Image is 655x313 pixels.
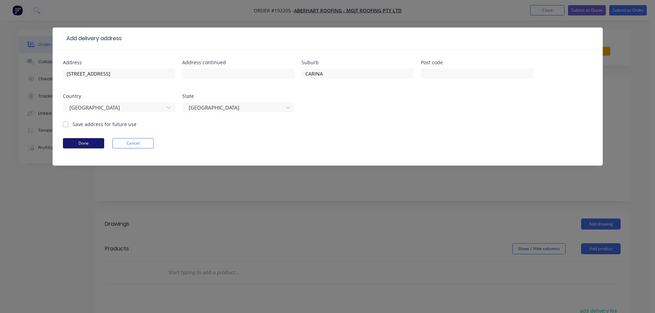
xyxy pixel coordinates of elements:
button: Cancel [112,138,154,148]
div: State [182,94,295,99]
button: Done [63,138,104,148]
label: Save address for future use [73,121,137,128]
div: Add delivery address [63,34,122,43]
div: Address continued [182,60,295,65]
div: Suburb [302,60,414,65]
div: Country [63,94,175,99]
div: Address [63,60,175,65]
div: Post code [421,60,533,65]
